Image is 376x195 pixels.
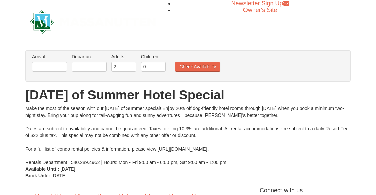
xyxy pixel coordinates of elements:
[25,88,351,102] h1: [DATE] of Summer Hotel Special
[141,53,166,60] label: Children
[30,13,156,29] a: Massanutten Resort
[175,62,220,72] button: Check Availability
[61,166,75,172] span: [DATE]
[243,7,277,13] a: Owner's Site
[25,166,59,172] strong: Available Until:
[30,10,156,34] img: Massanutten Resort Logo
[111,53,136,60] label: Adults
[25,173,50,178] strong: Book Until:
[52,173,67,178] span: [DATE]
[25,105,351,166] div: Make the most of the season with our [DATE] of Summer special! Enjoy 20% off dog-friendly hotel r...
[32,53,67,60] label: Arrival
[72,53,107,60] label: Departure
